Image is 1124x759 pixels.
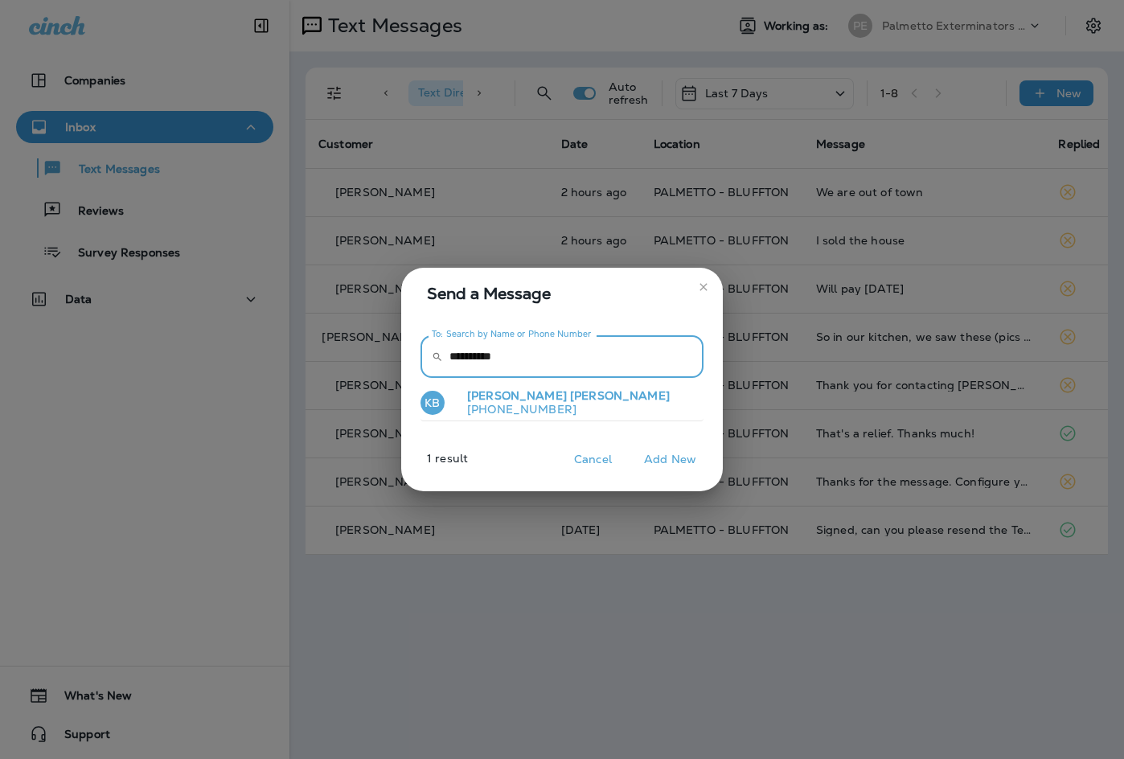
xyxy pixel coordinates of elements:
span: [PERSON_NAME] [467,388,567,403]
button: Cancel [563,447,623,472]
div: KB [420,391,445,415]
button: KB[PERSON_NAME] [PERSON_NAME][PHONE_NUMBER] [420,384,704,421]
button: close [691,274,716,300]
span: Send a Message [427,281,704,306]
label: To: Search by Name or Phone Number [432,328,592,340]
p: [PHONE_NUMBER] [454,403,670,416]
span: [PERSON_NAME] [570,388,670,403]
button: Add New [636,447,704,472]
p: 1 result [395,452,468,478]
